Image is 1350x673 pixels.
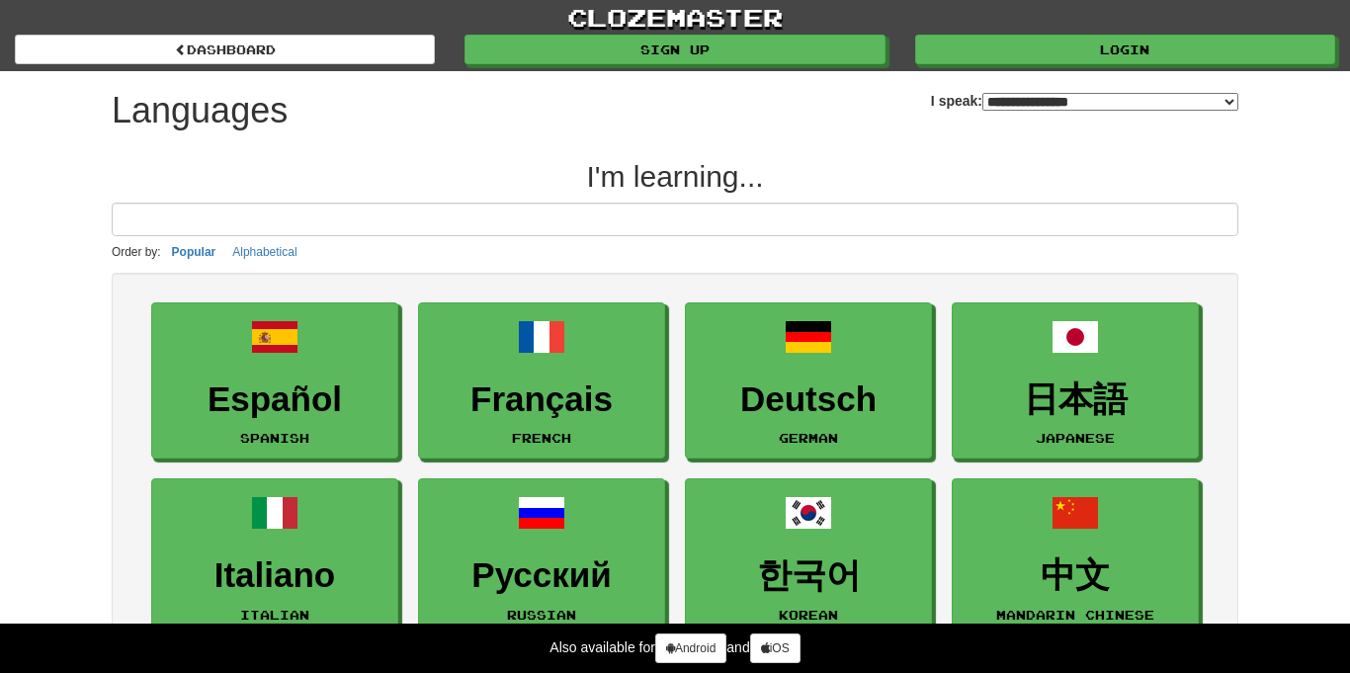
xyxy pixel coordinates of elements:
[952,478,1199,635] a: 中文Mandarin Chinese
[240,608,309,622] small: Italian
[112,245,161,259] small: Order by:
[151,302,398,460] a: EspañolSpanish
[996,608,1154,622] small: Mandarin Chinese
[512,431,571,445] small: French
[112,160,1238,193] h2: I'm learning...
[750,633,801,663] a: iOS
[112,91,288,130] h1: Languages
[240,431,309,445] small: Spanish
[685,302,932,460] a: DeutschGerman
[166,241,222,263] button: Popular
[952,302,1199,460] a: 日本語Japanese
[151,478,398,635] a: ItalianoItalian
[779,431,838,445] small: German
[779,608,838,622] small: Korean
[429,556,654,595] h3: Русский
[162,556,387,595] h3: Italiano
[429,380,654,419] h3: Français
[418,302,665,460] a: FrançaisFrench
[963,556,1188,595] h3: 中文
[15,35,435,64] a: dashboard
[931,91,1238,111] label: I speak:
[418,478,665,635] a: РусскийRussian
[1036,431,1115,445] small: Japanese
[464,35,885,64] a: Sign up
[982,93,1238,111] select: I speak:
[655,633,726,663] a: Android
[162,380,387,419] h3: Español
[963,380,1188,419] h3: 日本語
[696,556,921,595] h3: 한국어
[696,380,921,419] h3: Deutsch
[507,608,576,622] small: Russian
[685,478,932,635] a: 한국어Korean
[226,241,302,263] button: Alphabetical
[915,35,1335,64] a: Login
